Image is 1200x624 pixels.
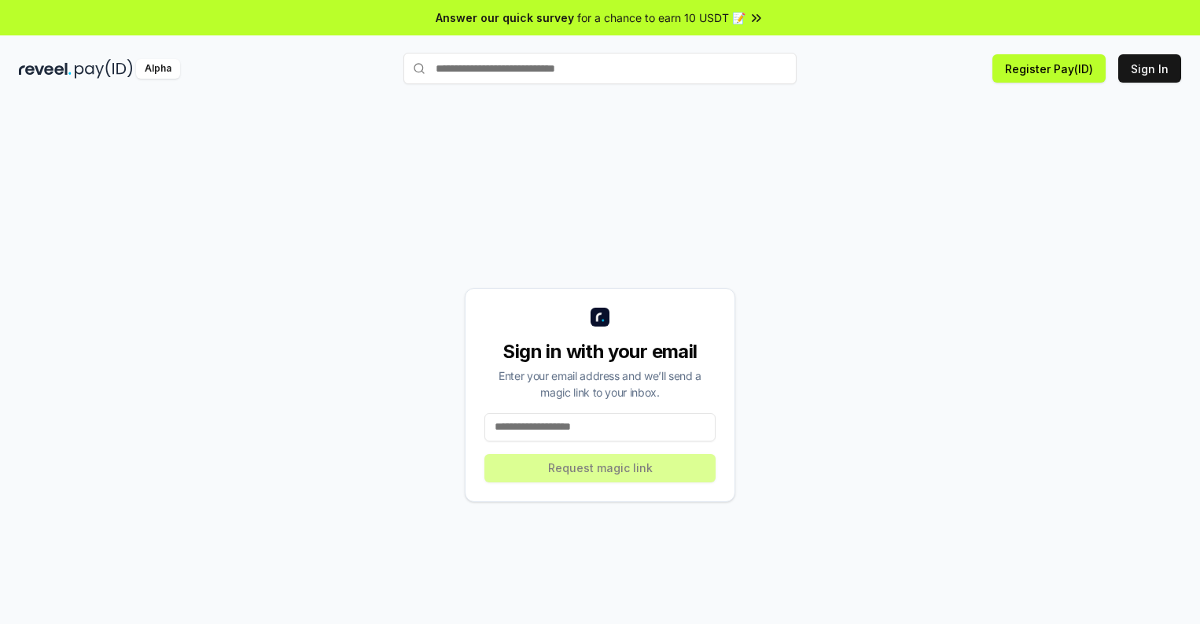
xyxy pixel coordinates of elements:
img: reveel_dark [19,59,72,79]
span: Answer our quick survey [436,9,574,26]
img: logo_small [591,308,609,327]
button: Register Pay(ID) [992,54,1106,83]
div: Alpha [136,59,180,79]
button: Sign In [1118,54,1181,83]
div: Enter your email address and we’ll send a magic link to your inbox. [484,367,716,401]
div: Sign in with your email [484,339,716,364]
img: pay_id [75,59,133,79]
span: for a chance to earn 10 USDT 📝 [577,9,745,26]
